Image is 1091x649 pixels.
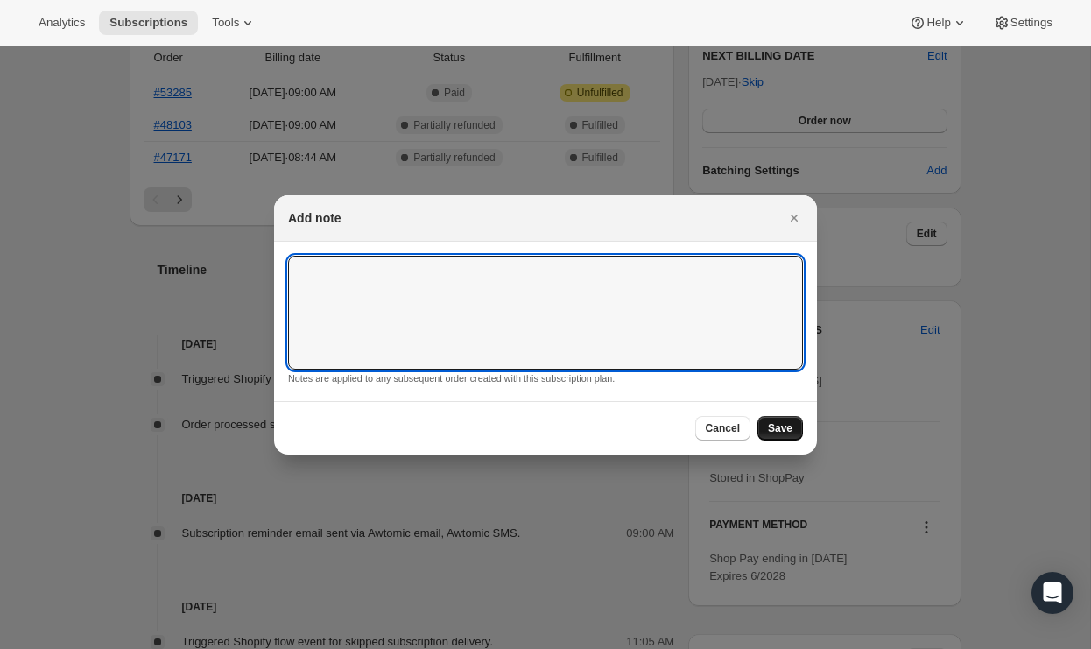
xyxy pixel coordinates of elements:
[201,11,267,35] button: Tools
[706,421,740,435] span: Cancel
[39,16,85,30] span: Analytics
[109,16,187,30] span: Subscriptions
[1031,572,1073,614] div: Open Intercom Messenger
[695,416,750,441] button: Cancel
[288,373,615,384] small: Notes are applied to any subsequent order created with this subscription plan.
[768,421,792,435] span: Save
[212,16,239,30] span: Tools
[99,11,198,35] button: Subscriptions
[982,11,1063,35] button: Settings
[757,416,803,441] button: Save
[28,11,95,35] button: Analytics
[1010,16,1052,30] span: Settings
[898,11,978,35] button: Help
[926,16,950,30] span: Help
[288,209,341,227] h2: Add note
[782,206,806,230] button: Close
